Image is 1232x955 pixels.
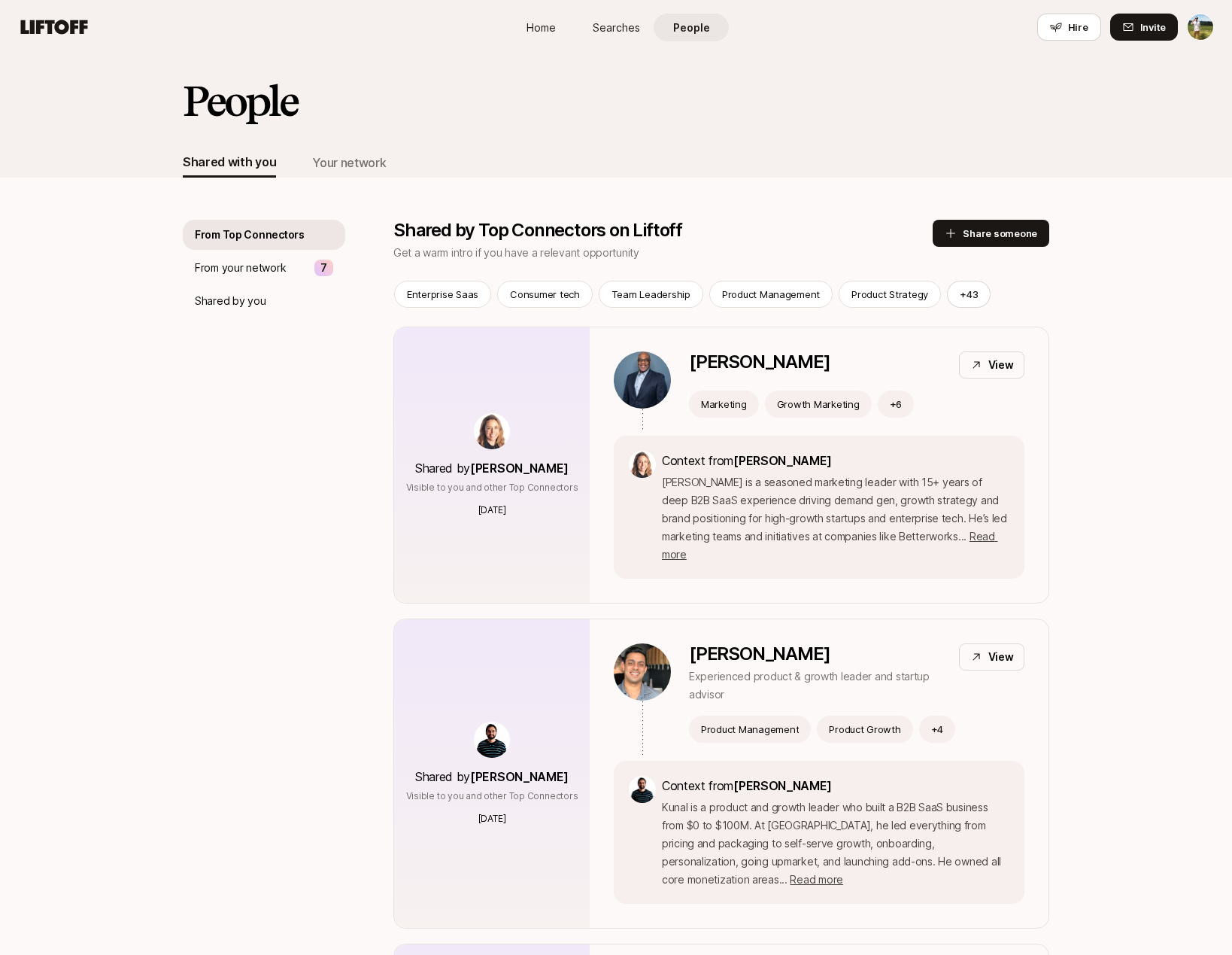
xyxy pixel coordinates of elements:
[406,789,578,803] p: Visible to you and other Top Connectors
[195,259,286,277] p: From your network
[474,722,510,758] img: ACg8ocIkDTL3-aTJPCC6zF-UTLIXBF4K0l6XE8Bv4u6zd-KODelM=s160-c
[790,873,842,886] span: Read more
[777,397,860,412] p: Growth Marketing
[406,481,578,494] p: Visible to you and other Top Connectors
[689,668,947,704] p: Experienced product & growth leader and startup advisor
[470,769,569,784] span: [PERSON_NAME]
[673,20,710,35] span: People
[183,78,297,123] h2: People
[662,798,1009,889] p: Kunal is a product and growth leader who built a B2B SaaS business from $0 to $100M. At [GEOGRAPH...
[393,244,933,262] p: Get a warm intro if you have a relevant opportunity
[183,152,276,172] div: Shared with you
[478,503,506,517] p: [DATE]
[878,391,915,418] button: +6
[195,226,305,244] p: From Top Connectors
[988,356,1014,374] p: View
[1140,20,1166,35] span: Invite
[415,458,569,478] p: Shared by
[1068,20,1088,35] span: Hire
[701,397,747,412] p: Marketing
[1188,14,1213,40] img: Tyler Kieft
[1037,14,1101,41] button: Hire
[526,20,556,35] span: Home
[393,327,1049,604] a: Shared by[PERSON_NAME]Visible to you and other Top Connectors[DATE][PERSON_NAME]ViewMarketingGrow...
[662,776,1009,795] p: Context from
[947,281,991,308] button: +43
[662,473,1009,564] p: [PERSON_NAME] is a seasoned marketing leader with 15+ years of deep B2B SaaS experience driving d...
[195,292,266,310] p: Shared by you
[851,287,928,302] p: Product Strategy
[474,413,510,449] img: 5b4e8e9c_3b7b_4d72_a69f_7f4659b27c66.jpg
[722,287,820,302] p: Product Management
[614,351,671,409] img: d4a00215_5f96_486f_9846_edc73dbf65d7.jpg
[407,287,478,302] p: Enterprise Saas
[654,14,729,41] a: People
[593,20,640,35] span: Searches
[470,461,569,476] span: [PERSON_NAME]
[933,220,1049,247] button: Share someone
[733,453,832,468] span: [PERSON_NAME]
[733,778,832,793] span: [PERSON_NAME]
[312,153,386,172] div: Your network
[578,14,654,41] a: Searches
[183,148,276,178] button: Shared with you
[510,287,580,302] p: Consumer tech
[478,812,506,826] p: [DATE]
[629,451,656,478] img: 5b4e8e9c_3b7b_4d72_a69f_7f4659b27c66.jpg
[689,351,830,373] p: [PERSON_NAME]
[393,220,933,241] p: Shared by Top Connectors on Liftoff
[393,619,1049,929] a: Shared by[PERSON_NAME]Visible to you and other Top Connectors[DATE][PERSON_NAME]Experienced produ...
[919,716,956,743] button: +4
[829,722,900,737] p: Product Growth
[503,14,578,41] a: Home
[1187,14,1214,41] button: Tyler Kieft
[629,776,656,803] img: ACg8ocIkDTL3-aTJPCC6zF-UTLIXBF4K0l6XE8Bv4u6zd-KODelM=s160-c
[320,259,327,277] p: 7
[988,648,1014,666] p: View
[611,287,690,302] p: Team Leadership
[662,451,1009,470] p: Context from
[701,722,799,737] p: Product Management
[689,643,947,665] p: [PERSON_NAME]
[312,148,386,178] button: Your network
[415,767,569,786] p: Shared by
[1110,14,1178,41] button: Invite
[614,643,671,701] img: 1cf5e339_9344_4c28_b1fe_dc3ceac21bee.jpg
